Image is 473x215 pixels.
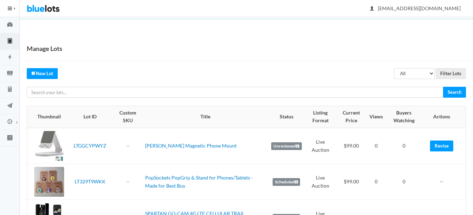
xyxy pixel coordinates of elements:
label: Unreviewed [271,142,302,150]
td: 0 [367,128,386,164]
th: Title [142,106,268,128]
th: Thumbnail [27,106,67,128]
a: createNew Lot [27,68,58,79]
input: Filter Lots [436,68,466,79]
th: Views [367,106,386,128]
th: Lot ID [67,106,113,128]
label: Scheduled [273,178,300,186]
td: Live Auction [305,128,336,164]
a: [PERSON_NAME] Magnetic Phone Mount [145,143,237,149]
td: $99.00 [336,128,367,164]
th: Listing Format [305,106,336,128]
td: $99.00 [336,164,367,200]
th: Buyers Watching [386,106,422,128]
h1: Manage Lots [27,43,62,54]
td: 0 [386,164,422,200]
a: Revise [430,141,453,151]
th: Current Price [336,106,367,128]
td: 0 [386,128,422,164]
input: Search your lots... [27,87,443,98]
ion-icon: person [368,6,375,12]
td: 0 [367,164,386,200]
span: [EMAIL_ADDRESS][DOMAIN_NAME] [370,5,461,11]
th: Status [268,106,305,128]
a: -- [126,178,130,184]
a: LTGGCYPWYZ [74,143,106,149]
a: PopSockets PopGrip & Stand for Phones/Tablets - Made for Best Buy [145,175,253,189]
th: Custom SKU [113,106,142,128]
ion-icon: create [31,71,36,75]
td: -- [422,164,466,200]
input: Search [443,87,466,98]
a: LT329T9WKK [75,178,106,184]
a: -- [126,143,130,149]
td: Live Auction [305,164,336,200]
th: Actions [422,106,466,128]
